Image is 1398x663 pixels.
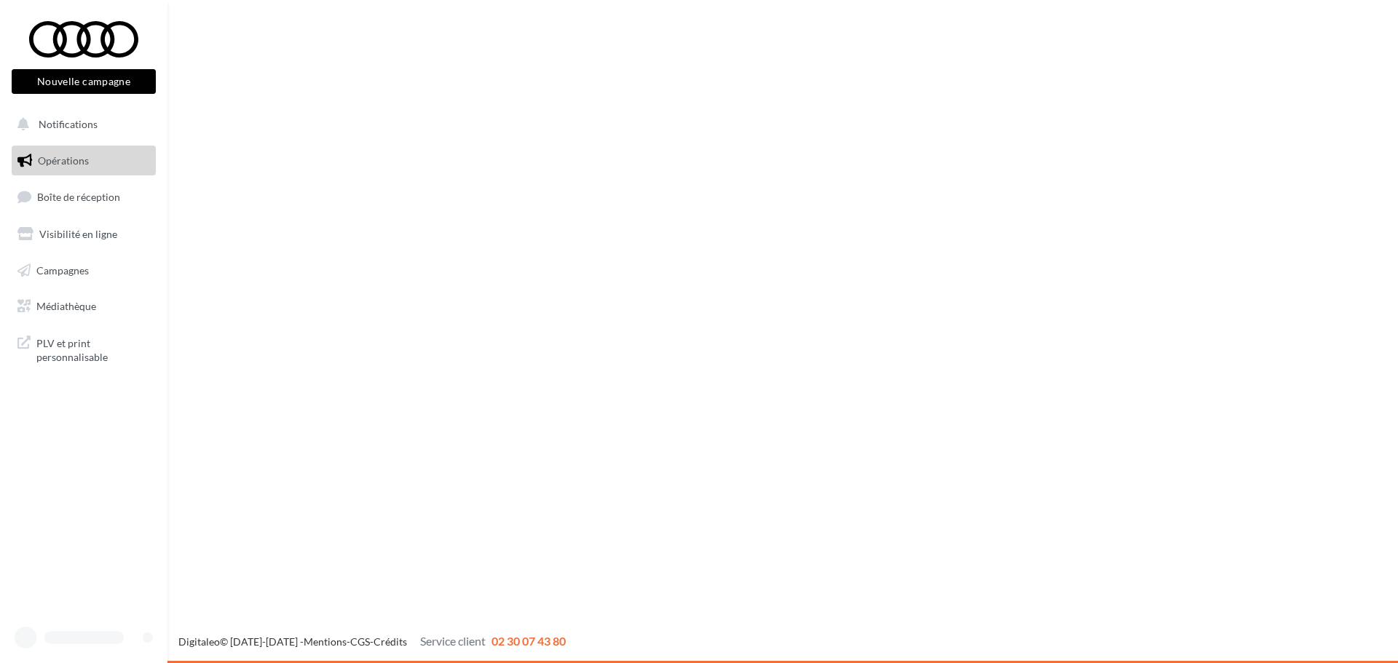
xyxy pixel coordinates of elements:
span: 02 30 07 43 80 [491,634,566,648]
span: Notifications [39,118,98,130]
a: Visibilité en ligne [9,219,159,250]
span: © [DATE]-[DATE] - - - [178,635,566,648]
span: Campagnes [36,263,89,276]
a: Mentions [304,635,347,648]
span: Opérations [38,154,89,167]
button: Notifications [9,109,153,140]
span: Boîte de réception [37,191,120,203]
a: Opérations [9,146,159,176]
span: Médiathèque [36,300,96,312]
a: Boîte de réception [9,181,159,213]
span: Service client [420,634,486,648]
a: Crédits [374,635,407,648]
a: Campagnes [9,255,159,286]
a: CGS [350,635,370,648]
a: Digitaleo [178,635,220,648]
span: Visibilité en ligne [39,228,117,240]
a: PLV et print personnalisable [9,327,159,370]
button: Nouvelle campagne [12,69,156,94]
a: Médiathèque [9,291,159,322]
span: PLV et print personnalisable [36,333,150,365]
